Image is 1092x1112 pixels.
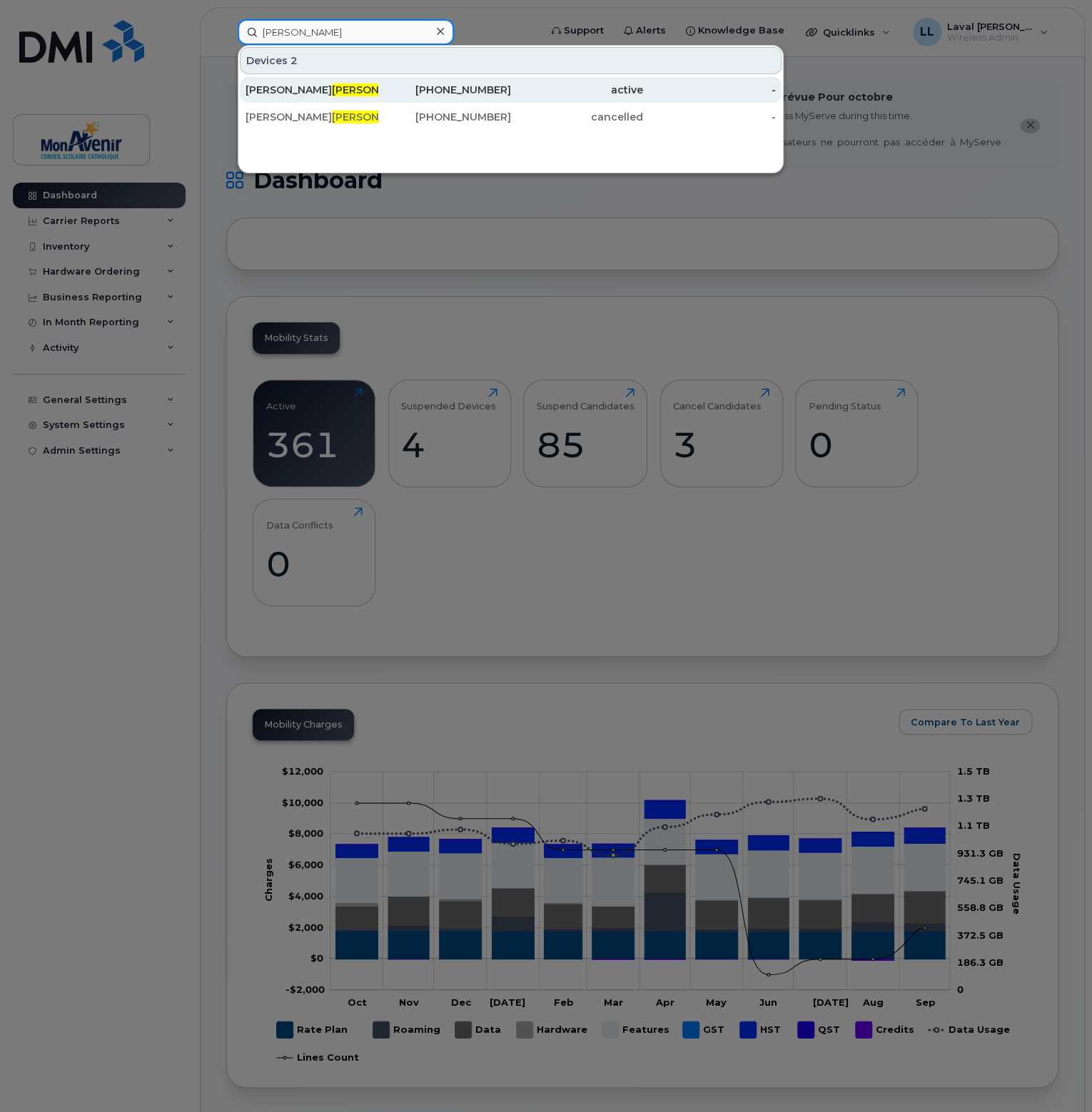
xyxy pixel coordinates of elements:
[378,83,511,97] div: [PHONE_NUMBER]
[246,83,378,97] div: [PERSON_NAME]
[290,53,298,68] span: 2
[246,110,378,124] div: [PERSON_NAME]
[240,104,782,130] a: [PERSON_NAME][PERSON_NAME][PHONE_NUMBER]cancelled-
[240,77,782,103] a: [PERSON_NAME][PERSON_NAME][PHONE_NUMBER]active-
[511,110,644,124] div: cancelled
[240,47,782,74] div: Devices
[643,110,776,124] div: -
[332,83,418,96] span: [PERSON_NAME]
[378,110,511,124] div: [PHONE_NUMBER]
[643,83,776,97] div: -
[332,111,418,123] span: [PERSON_NAME]
[511,83,644,97] div: active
